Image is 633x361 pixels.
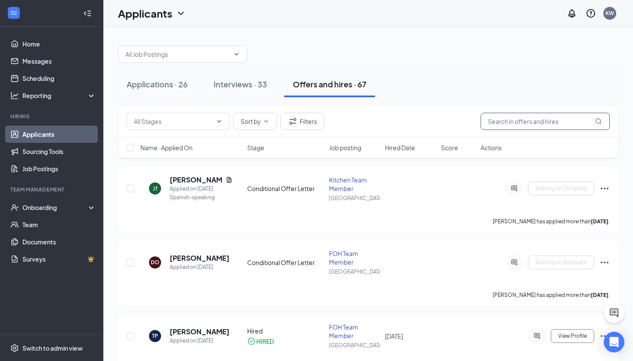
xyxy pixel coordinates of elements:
div: [GEOGRAPHIC_DATA] [329,342,380,349]
span: Stage [247,143,264,152]
span: Waiting on Company [535,185,587,191]
svg: Notifications [567,8,577,19]
a: Team [22,216,96,233]
div: Conditional Offer Letter [247,258,323,267]
svg: ChevronDown [263,118,270,125]
div: Hiring [10,113,94,120]
svg: Document [226,176,233,183]
div: Switch to admin view [22,344,83,352]
div: TP [152,332,158,339]
div: Offers and hires · 67 [293,79,366,89]
a: Applicants [22,126,96,143]
span: [DATE] [385,332,403,340]
a: Home [22,35,96,52]
div: Applications · 26 [127,79,188,89]
span: Name · Applied On [140,143,192,152]
div: Onboarding [22,203,89,212]
button: Filter Filters [280,113,324,130]
div: Hired [247,327,323,335]
svg: Analysis [10,91,19,100]
input: All Stages [134,117,212,126]
div: FOH Team Member [329,323,380,340]
h5: [PERSON_NAME] [170,327,230,336]
b: [DATE] [591,292,608,298]
svg: QuestionInfo [586,8,596,19]
div: [GEOGRAPHIC_DATA] [329,268,380,275]
div: DO [151,259,159,266]
svg: WorkstreamLogo [9,9,18,17]
h5: [PERSON_NAME] [170,175,222,185]
h1: Applicants [118,6,172,21]
div: [GEOGRAPHIC_DATA] [329,194,380,202]
svg: Ellipses [599,257,610,268]
b: [DATE] [591,218,608,225]
h5: [PERSON_NAME] [170,253,230,263]
div: Reporting [22,91,96,100]
a: Documents [22,233,96,250]
input: All Job Postings [125,49,230,59]
div: Applied on [DATE] [170,263,230,272]
div: Applied on [DATE] [170,336,230,345]
div: Applied on [DATE] [170,185,233,193]
svg: UserCheck [10,203,19,212]
span: Sort by [241,118,261,124]
svg: ActiveChat [509,185,519,192]
span: Waiting on Applicant [535,259,587,265]
a: Messages [22,52,96,70]
p: [PERSON_NAME] has applied more than . [493,218,610,225]
input: Search in offers and hires [481,113,610,130]
p: [PERSON_NAME] has applied more than . [493,291,610,299]
div: Spanish-speaking [170,193,233,202]
svg: ChevronDown [216,118,223,125]
svg: ChevronDown [233,51,240,58]
svg: ActiveChat [509,259,519,266]
svg: Settings [10,344,19,352]
button: Sort byChevronDown [233,113,277,130]
span: Job posting [329,143,361,152]
a: SurveysCrown [22,250,96,268]
span: Hired Date [385,143,415,152]
svg: CheckmarkCircle [247,337,256,346]
a: Sourcing Tools [22,143,96,160]
svg: Ellipses [599,331,610,341]
button: ChatActive [604,302,624,323]
svg: MagnifyingGlass [595,118,602,125]
svg: Collapse [83,9,92,18]
span: Score [441,143,458,152]
button: Waiting on Company [528,182,594,195]
svg: ActiveChat [532,333,542,339]
div: Kitchen Team Member [329,176,380,193]
button: View Profile [551,329,594,343]
span: Actions [481,143,502,152]
div: Team Management [10,186,94,193]
button: Waiting on Applicant [528,256,594,269]
svg: ChatActive [609,308,619,318]
div: Conditional Offer Letter [247,184,323,193]
div: Open Intercom Messenger [604,332,624,352]
a: Scheduling [22,70,96,87]
svg: Ellipses [599,183,610,194]
div: FOH Team Member [329,249,380,266]
div: Interviews · 33 [214,79,267,89]
div: HIRED [256,337,274,346]
svg: Filter [288,116,298,127]
a: Job Postings [22,160,96,177]
div: JT [153,185,158,192]
span: View Profile [558,333,587,339]
div: KW [605,9,614,17]
svg: ChevronDown [176,8,186,19]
